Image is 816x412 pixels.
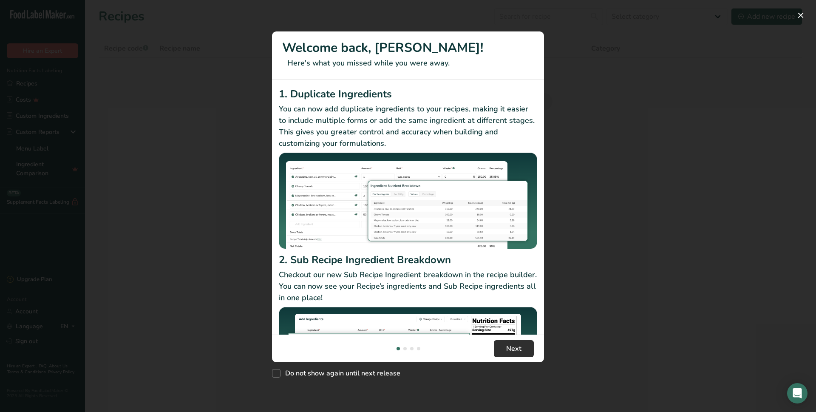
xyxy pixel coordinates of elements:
[494,340,534,357] button: Next
[282,38,534,57] h1: Welcome back, [PERSON_NAME]!
[279,252,537,267] h2: 2. Sub Recipe Ingredient Breakdown
[279,153,537,249] img: Duplicate Ingredients
[282,57,534,69] p: Here's what you missed while you were away.
[279,269,537,304] p: Checkout our new Sub Recipe Ingredient breakdown in the recipe builder. You can now see your Reci...
[787,383,807,403] div: Open Intercom Messenger
[279,307,537,403] img: Sub Recipe Ingredient Breakdown
[279,103,537,149] p: You can now add duplicate ingredients to your recipes, making it easier to include multiple forms...
[280,369,400,378] span: Do not show again until next release
[506,344,521,354] span: Next
[279,86,537,102] h2: 1. Duplicate Ingredients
